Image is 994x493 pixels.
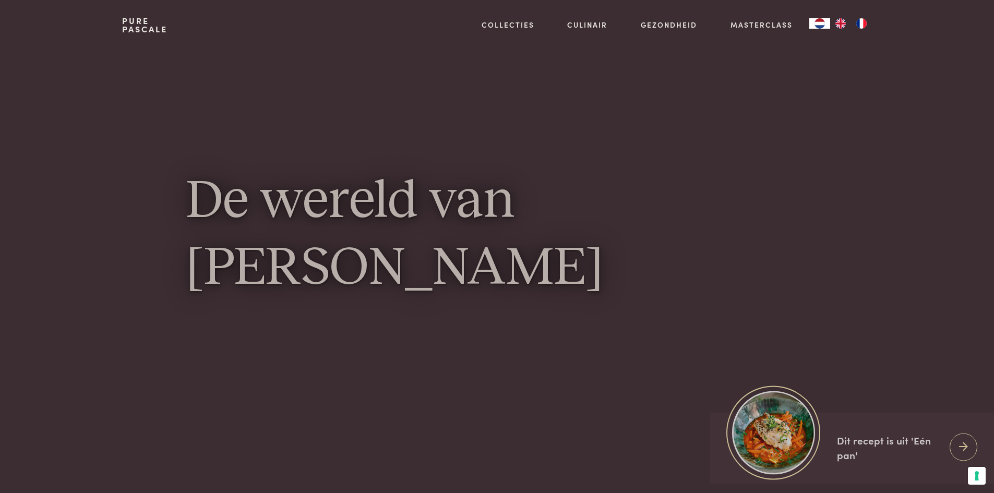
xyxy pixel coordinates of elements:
a: Masterclass [730,19,793,30]
a: NL [809,18,830,29]
div: Language [809,18,830,29]
a: Collecties [482,19,534,30]
h1: De wereld van [PERSON_NAME] [186,169,808,302]
a: EN [830,18,851,29]
a: PurePascale [122,17,167,33]
ul: Language list [830,18,872,29]
div: Dit recept is uit 'Eén pan' [837,433,941,463]
img: https://admin.purepascale.com/wp-content/uploads/2025/08/home_recept_link.jpg [732,391,815,474]
a: Culinair [567,19,607,30]
button: Uw voorkeuren voor toestemming voor trackingtechnologieën [968,467,986,485]
aside: Language selected: Nederlands [809,18,872,29]
a: Gezondheid [641,19,697,30]
a: FR [851,18,872,29]
a: https://admin.purepascale.com/wp-content/uploads/2025/08/home_recept_link.jpg Dit recept is uit '... [710,412,994,484]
